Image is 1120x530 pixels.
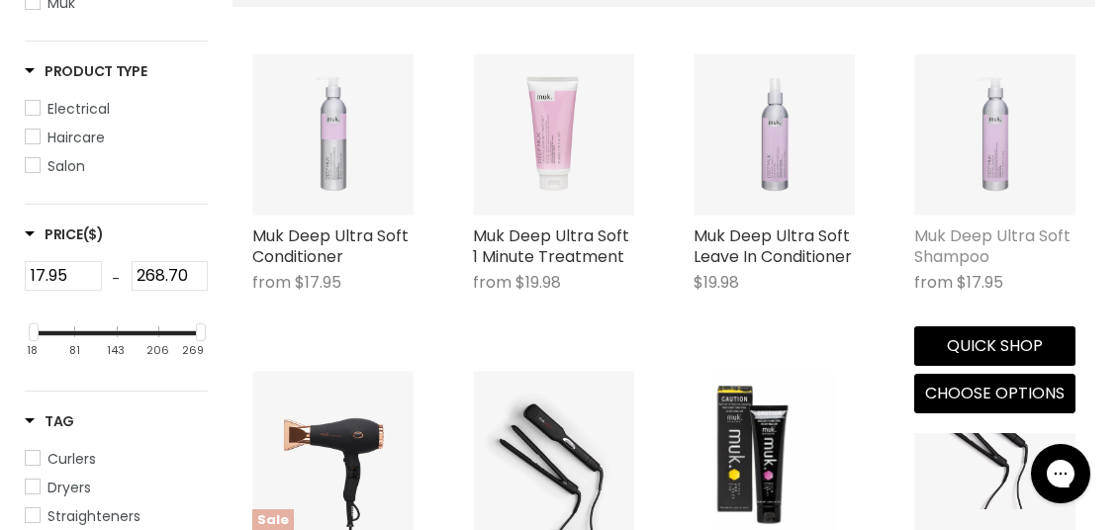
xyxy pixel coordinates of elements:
[25,477,208,498] a: Dryers
[914,54,1075,216] img: Muk Deep Ultra Soft Shampoo
[146,344,169,357] div: 206
[25,261,102,291] input: Min Price
[473,224,629,268] a: Muk Deep Ultra Soft 1 Minute Treatment
[25,155,208,177] a: Salon
[694,271,739,294] span: $19.98
[694,224,852,268] a: Muk Deep Ultra Soft Leave In Conditioner
[25,98,208,120] a: Electrical
[69,344,80,357] div: 81
[957,271,1003,294] span: $17.95
[252,224,409,268] a: Muk Deep Ultra Soft Conditioner
[914,271,953,294] span: from
[1021,437,1100,510] iframe: Gorgias live chat messenger
[47,156,85,176] span: Salon
[25,127,208,148] a: Haircare
[132,261,209,291] input: Max Price
[925,382,1065,404] span: Choose options
[473,271,512,294] span: from
[47,478,91,497] span: Dryers
[102,261,132,297] div: -
[914,326,1075,366] button: Quick shop
[25,448,208,470] a: Curlers
[47,99,110,119] span: Electrical
[252,54,414,216] img: Muk Deep Ultra Soft Conditioner
[47,449,96,469] span: Curlers
[914,374,1075,413] button: Choose options
[25,61,147,81] h3: Product Type
[515,271,561,294] span: $19.98
[25,411,74,431] h3: Tag
[47,506,140,526] span: Straighteners
[25,505,208,527] a: Straighteners
[694,54,855,216] img: Muk Deep Ultra Soft Leave In Conditioner
[25,224,104,244] span: Price
[108,344,126,357] div: 143
[182,344,204,357] div: 269
[295,271,341,294] span: $17.95
[83,224,104,244] span: ($)
[914,224,1071,268] a: Muk Deep Ultra Soft Shampoo
[28,344,39,357] div: 18
[473,54,634,216] img: Muk Deep Ultra Soft 1 Minute Treatment
[47,128,105,147] span: Haircare
[252,271,291,294] span: from
[25,224,104,244] h3: Price($)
